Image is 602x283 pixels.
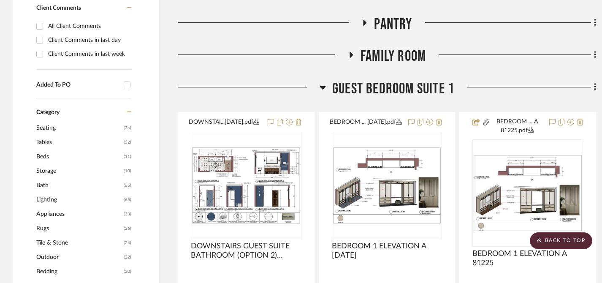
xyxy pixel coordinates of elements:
[36,82,119,89] div: Added To PO
[124,136,131,149] span: (32)
[124,150,131,163] span: (11)
[36,250,122,264] span: Outdoor
[124,222,131,235] span: (26)
[361,47,426,65] span: Family Room
[192,147,301,224] img: DOWNSTAIRS GUEST SUITE BATHROOM (OPTION 2) 10.07.25
[333,147,442,224] img: BEDROOM 1 ELEVATION A 9.24.25
[36,5,81,11] span: Client Comments
[36,121,122,135] span: Seating
[124,207,131,221] span: (33)
[36,109,60,116] span: Category
[124,250,131,264] span: (22)
[36,193,122,207] span: Lighting
[124,121,131,135] span: (36)
[472,249,583,268] span: BEDROOM 1 ELEVATION A 81225
[189,117,262,128] button: DOWNSTAI...[DATE].pdf
[374,15,412,33] span: Pantry
[124,236,131,250] span: (24)
[36,236,122,250] span: Tile & Stone
[48,33,129,47] div: Client Comments in last day
[48,47,129,61] div: Client Comments in last week
[332,80,454,98] span: Guest Bedroom Suite 1
[36,221,122,236] span: Rugs
[36,207,122,221] span: Appliances
[191,242,301,260] span: DOWNSTAIRS GUEST SUITE BATHROOM (OPTION 2) [DATE]
[473,155,582,231] img: BEDROOM 1 ELEVATION A 81225
[332,242,442,260] span: BEDROOM 1 ELEVATION A [DATE]
[491,117,544,135] button: BEDROOM ... A 81225.pdf
[36,135,122,150] span: Tables
[36,178,122,193] span: Bath
[530,232,592,249] scroll-to-top-button: BACK TO TOP
[36,150,122,164] span: Beds
[48,19,129,33] div: All Client Comments
[36,264,122,279] span: Bedding
[124,179,131,192] span: (65)
[124,164,131,178] span: (10)
[124,193,131,207] span: (65)
[330,117,403,128] button: BEDROOM ... [DATE].pdf
[36,164,122,178] span: Storage
[124,265,131,278] span: (20)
